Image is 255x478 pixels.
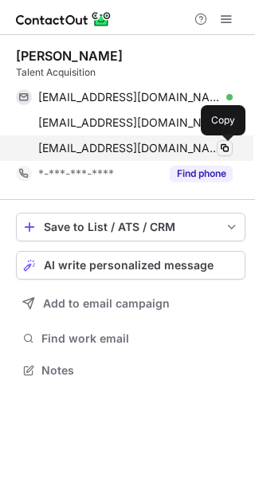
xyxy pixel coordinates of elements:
button: Notes [16,359,245,382]
span: Add to email campaign [43,297,170,310]
div: Talent Acquisition [16,65,245,80]
button: Reveal Button [170,166,233,182]
div: Save to List / ATS / CRM [44,221,218,233]
span: [EMAIL_ADDRESS][DOMAIN_NAME] [38,90,221,104]
button: AI write personalized message [16,251,245,280]
span: AI write personalized message [44,259,214,272]
button: Add to email campaign [16,289,245,318]
button: save-profile-one-click [16,213,245,241]
button: Find work email [16,327,245,350]
div: [PERSON_NAME] [16,48,123,64]
span: Notes [41,363,239,378]
span: Find work email [41,331,239,346]
img: ContactOut v5.3.10 [16,10,112,29]
span: [EMAIL_ADDRESS][DOMAIN_NAME] [38,141,221,155]
span: [EMAIL_ADDRESS][DOMAIN_NAME] [38,116,221,130]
